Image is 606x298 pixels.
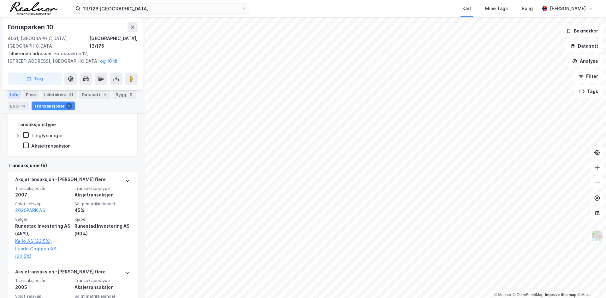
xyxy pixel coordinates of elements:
div: Aksjetransaksjon - [PERSON_NAME] flere [15,268,106,278]
a: Mapbox [494,293,512,297]
div: 2005 [15,283,71,291]
div: Runestad Investering AS (45%), [15,222,71,237]
div: Forusparken 10 [8,22,55,32]
div: 5 [66,103,72,109]
div: ESG [8,102,29,110]
div: [PERSON_NAME] [550,5,586,12]
div: Datasett [79,90,110,99]
div: Leietakere [42,90,77,99]
span: Tilhørende adresser: [8,51,54,56]
div: 45% [74,207,130,214]
span: Transaksjonstype [74,278,130,283]
div: Kontrollprogram for chat [574,268,606,298]
span: Transaksjonsår [15,278,71,283]
div: Transaksjoner (5) [8,162,138,169]
div: Bolig [522,5,533,12]
div: 2007 [15,191,71,199]
button: Analyse [567,55,603,67]
div: Bygg [113,90,136,99]
div: 19 [20,103,27,109]
a: Kello AS (22.5%), [15,237,71,245]
div: Aksjetransaksjon [74,191,130,199]
div: Aksjetransaksjon [31,143,71,149]
div: Kart [462,5,471,12]
div: 21 [68,91,74,98]
button: Filter [573,70,603,83]
button: Tags [574,85,603,98]
span: Solgt matrikkelandel [74,201,130,207]
a: OpenStreetMap [513,293,544,297]
div: Runestad Investering AS (90%) [74,222,130,237]
div: Mine Tags [485,5,508,12]
span: Kjøper [74,217,130,222]
div: Tinglysninger [31,132,63,138]
a: Improve this map [545,293,576,297]
span: Selger [15,217,71,222]
span: Transaksjonsår [15,186,71,191]
div: [GEOGRAPHIC_DATA], 13/175 [89,35,138,50]
div: Aksjetransaksjon [74,283,130,291]
img: realnor-logo.934646d98de889bb5806.png [10,2,57,15]
button: Bokmerker [561,25,603,37]
button: Datasett [565,40,603,52]
a: 2020PARK AS [15,207,45,213]
div: Aksjetransaksjon - [PERSON_NAME] flere [15,176,106,186]
div: Transaksjonstype [15,121,56,128]
a: Lunde Gruppen AS (22.5%) [15,245,71,260]
div: Eiere [23,90,39,99]
div: 4031, [GEOGRAPHIC_DATA], [GEOGRAPHIC_DATA] [8,35,89,50]
div: 4 [102,91,108,98]
button: Tag [8,73,62,85]
img: Z [591,230,603,242]
div: 5 [128,91,134,98]
span: Solgt selskap [15,201,71,207]
iframe: Chat Widget [574,268,606,298]
div: Transaksjoner [32,102,75,110]
input: Søk på adresse, matrikkel, gårdeiere, leietakere eller personer [80,4,241,13]
div: Info [8,90,21,99]
span: Transaksjonstype [74,186,130,191]
div: Forusparken 12, [STREET_ADDRESS], [GEOGRAPHIC_DATA] [8,50,133,65]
